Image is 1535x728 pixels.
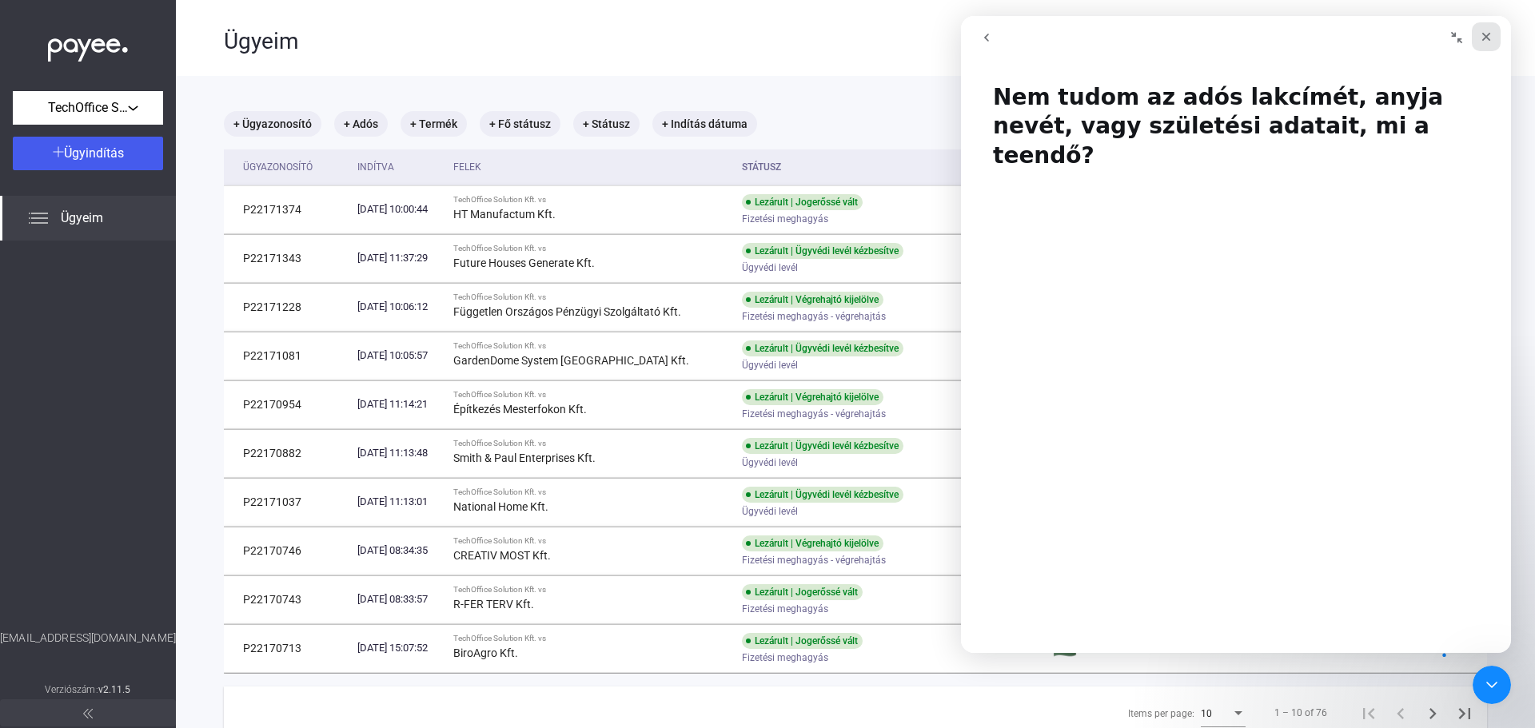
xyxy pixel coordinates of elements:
td: P22171228 [224,283,351,331]
td: P22171081 [224,332,351,380]
span: Ügyvédi levél [742,502,798,521]
div: 1 – 10 of 76 [1274,703,1327,722]
div: [DATE] 11:13:01 [357,494,441,510]
strong: GardenDome System [GEOGRAPHIC_DATA] Kft. [453,354,689,367]
div: Indítva [357,157,441,177]
div: TechOffice Solution Kft. vs [453,292,729,302]
strong: Smith & Paul Enterprises Kft. [453,452,596,464]
div: TechOffice Solution Kft. vs [453,536,729,546]
span: Fizetési meghagyás - végrehajtás [742,404,886,424]
mat-chip: + Termék [401,111,467,137]
span: Fizetési meghagyás [742,599,828,619]
div: Indítva [357,157,394,177]
td: P22171343 [224,234,351,282]
span: Ügyvédi levél [742,453,798,472]
img: white-payee-white-dot.svg [48,30,128,62]
strong: CREATIV MOST Kft. [453,549,551,562]
div: [DATE] 10:06:12 [357,299,441,315]
mat-chip: + Státusz [573,111,640,137]
div: Ügyazonosító [243,157,313,177]
div: Lezárult | Jogerőssé vált [742,633,863,649]
td: P22170713 [224,624,351,672]
span: Fizetési meghagyás [742,648,828,667]
div: Ügyazonosító [243,157,345,177]
td: P22170743 [224,575,351,623]
td: P22171374 [224,185,351,233]
div: TechOffice Solution Kft. vs [453,195,729,205]
div: Lezárult | Végrehajtó kijelölve [742,535,883,551]
mat-chip: + Adós [334,111,388,137]
div: Lezárult | Ügyvédi levél kézbesítve [742,438,903,454]
div: [DATE] 15:07:52 [357,640,441,656]
span: Fizetési meghagyás [742,209,828,229]
div: [DATE] 08:33:57 [357,591,441,607]
button: Ügyindítás [13,137,163,170]
div: TechOffice Solution Kft. vs [453,487,729,497]
strong: Építkezés Mesterfokon Kft. [453,403,587,416]
div: TechOffice Solution Kft. vs [453,341,729,351]
div: TechOffice Solution Kft. vs [453,390,729,400]
span: Fizetési meghagyás - végrehajtás [742,307,886,326]
div: Felek [453,157,729,177]
div: [DATE] 11:14:21 [357,396,441,412]
img: plus-white.svg [53,146,64,157]
div: [DATE] 10:05:57 [357,348,441,364]
strong: National Home Kft. [453,500,548,513]
mat-chip: + Indítás dátuma [652,111,757,137]
strong: BiroAgro Kft. [453,646,518,659]
div: Lezárult | Jogerőssé vált [742,194,863,210]
th: Státusz [736,149,1047,185]
mat-chip: + Fő státusz [480,111,560,137]
div: Lezárult | Ügyvédi levél kézbesítve [742,487,903,503]
strong: HT Manufactum Kft. [453,208,556,221]
div: TechOffice Solution Kft. vs [453,439,729,448]
div: [DATE] 11:13:48 [357,445,441,461]
strong: R-FER TERV Kft. [453,598,534,611]
div: TechOffice Solution Kft. vs [453,244,729,253]
strong: Független Országos Pénzügyi Szolgáltató Kft. [453,305,681,318]
td: P22170882 [224,429,351,477]
div: Items per page: [1128,704,1194,723]
mat-chip: + Ügyazonosító [224,111,321,137]
strong: v2.11.5 [98,684,131,695]
div: TechOffice Solution Kft. vs [453,585,729,595]
div: [DATE] 08:34:35 [357,543,441,559]
span: Ügyeim [61,209,103,228]
div: Lezárult | Végrehajtó kijelölve [742,292,883,308]
div: Lezárult | Ügyvédi levél kézbesítve [742,243,903,259]
span: Fizetési meghagyás - végrehajtás [742,551,886,570]
div: Felek [453,157,481,177]
div: Lezárult | Végrehajtó kijelölve [742,389,883,405]
img: list.svg [29,209,48,228]
div: Lezárult | Ügyvédi levél kézbesítve [742,340,903,356]
div: [DATE] 10:00:44 [357,201,441,217]
img: arrow-double-left-grey.svg [83,709,93,718]
div: Lezárult | Jogerőssé vált [742,584,863,600]
div: Ügyeim [224,28,1346,55]
div: TechOffice Solution Kft. vs [453,634,729,643]
td: P22170954 [224,380,351,428]
span: Ügyvédi levél [742,258,798,277]
span: Ügyindítás [64,145,124,161]
button: TechOffice Solution Kft. [13,91,163,125]
iframe: Intercom live chat [961,16,1511,653]
span: TechOffice Solution Kft. [48,98,128,117]
mat-select: Items per page: [1201,703,1246,722]
div: [DATE] 11:37:29 [357,250,441,266]
span: 10 [1201,708,1212,719]
strong: Future Houses Generate Kft. [453,257,595,269]
iframe: Intercom live chat [1473,666,1511,704]
span: Ügyvédi levél [742,356,798,375]
td: P22170746 [224,527,351,575]
td: P22171037 [224,478,351,526]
